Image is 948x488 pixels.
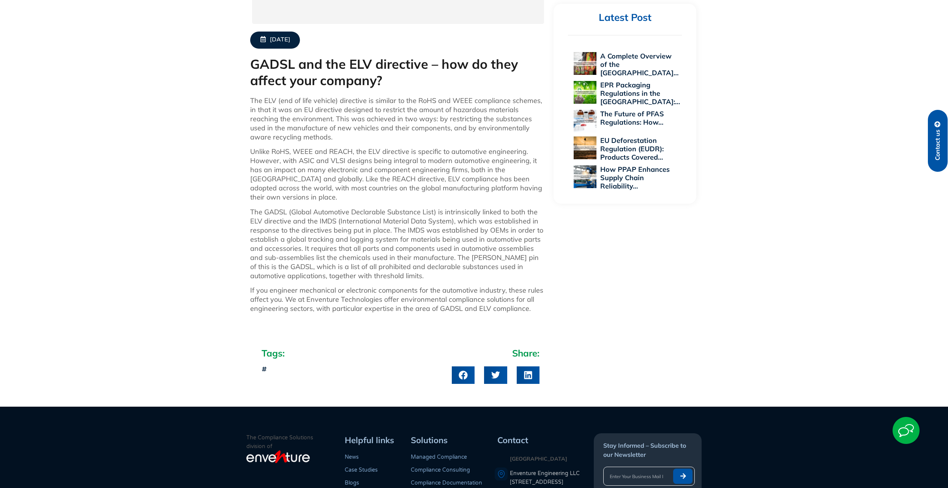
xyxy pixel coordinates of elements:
[600,136,664,162] a: EU Deforestation Regulation (EUDR): Products Covered…
[893,417,920,444] img: Start Chat
[928,110,948,172] a: Contact us
[246,433,342,451] p: The Compliance Solutions division of
[497,435,528,445] span: Contact
[246,450,310,464] img: enventure-light-logo_s
[574,52,596,75] img: A Complete Overview of the EU Personal Protective Equipment Regulation 2016/425
[411,435,448,445] span: Solutions
[603,442,686,458] span: Stay Informed – Subscribe to our Newsletter
[345,454,359,460] a: News
[411,480,482,486] a: Compliance Documentation
[574,165,596,188] img: How PPAP Enhances Supply Chain Reliability Across Global Industries
[600,81,680,106] a: EPR Packaging Regulations in the [GEOGRAPHIC_DATA]:…
[495,467,508,481] img: A pin icon representing a location
[345,480,359,486] a: Blogs
[510,455,567,462] strong: [GEOGRAPHIC_DATA]
[452,347,539,359] h2: Share:
[604,469,669,484] input: Enter Your Business Mail ID
[600,165,670,190] a: How PPAP Enhances Supply Chain Reliability…
[568,11,682,24] h2: Latest Post
[934,130,941,160] span: Contact us
[262,347,445,359] h2: Tags:
[600,109,664,127] a: The Future of PFAS Regulations: How…
[250,32,300,49] a: [DATE]
[574,136,596,159] img: EU Deforestation Regulation (EUDR): Products Covered and Compliance Essentials
[345,435,394,445] span: Helpful links
[250,208,546,280] p: The GADSL (Global Automotive Declarable Substance List) is intrinsically linked to both the ELV d...
[250,56,546,89] h1: GADSL and the ELV directive – how do they affect your company?
[600,52,678,77] a: A Complete Overview of the [GEOGRAPHIC_DATA]…
[517,366,539,384] div: Share on linkedin
[574,110,596,133] img: The Future of PFAS Regulations: How 2025 Will Reshape Global Supply Chains
[411,454,467,460] a: Managed Compliance
[574,81,596,104] img: EPR Packaging Regulations in the US: A 2025 Compliance Perspective
[270,36,290,44] span: [DATE]
[452,366,475,384] div: Share on facebook
[250,147,546,202] p: Unlike RoHS, WEEE and REACH, the ELV directive is specific to automotive engineering. However, wi...
[484,366,507,384] div: Share on twitter
[345,467,378,473] a: Case Studies
[250,96,546,142] p: The ELV (end of life vehicle) directive is similar to the RoHS and WEEE compliance schemes, in th...
[411,467,470,473] a: Compliance Consulting
[250,286,546,313] p: If you engineer mechanical or electronic components for the automotive industry, these rules affe...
